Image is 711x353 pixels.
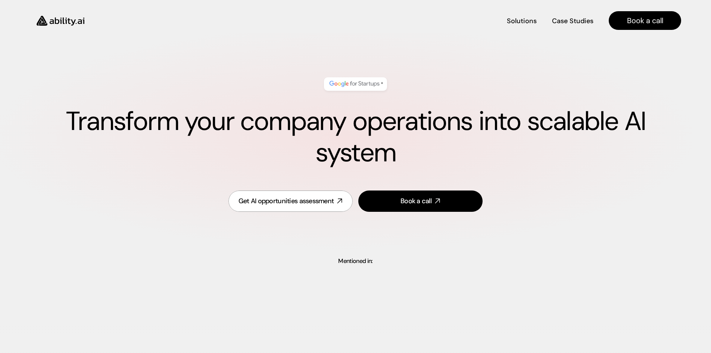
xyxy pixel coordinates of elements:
[609,11,681,30] a: Book a call
[95,11,681,30] nav: Main navigation
[507,14,537,27] a: Solutions
[400,196,431,206] div: Book a call
[627,15,663,26] h4: Book a call
[18,258,693,264] p: Mentioned in:
[30,106,681,168] h1: Transform your company operations into scalable AI system
[238,196,334,206] div: Get AI opportunities assessment
[552,14,594,27] a: Case Studies
[228,191,353,212] a: Get AI opportunities assessment
[507,16,537,26] h4: Solutions
[552,16,593,26] h4: Case Studies
[358,191,483,212] a: Book a call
